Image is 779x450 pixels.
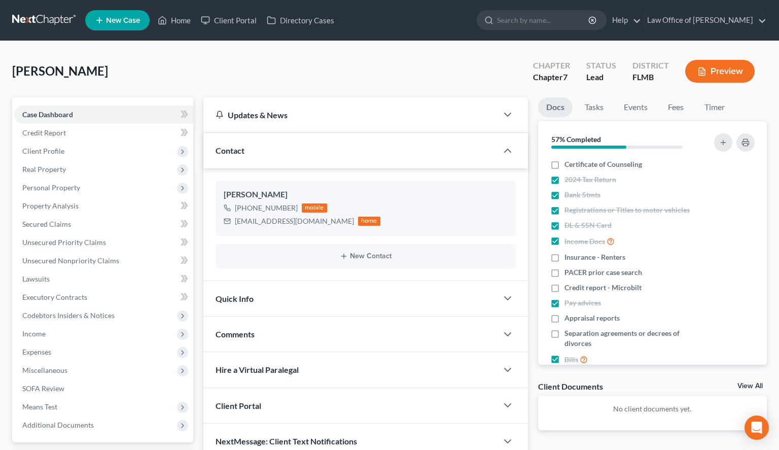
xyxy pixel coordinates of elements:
a: Docs [538,97,573,117]
span: Real Property [22,165,66,174]
div: District [632,60,669,72]
a: Fees [660,97,692,117]
span: Insurance - Renters [564,252,625,262]
a: Law Office of [PERSON_NAME] [642,11,766,29]
span: SOFA Review [22,384,64,393]
input: Search by name... [497,11,590,29]
span: Lawsuits [22,274,50,283]
a: Home [153,11,196,29]
button: New Contact [224,252,508,260]
div: Updates & News [216,110,485,120]
span: 2024 Tax Return [564,175,616,185]
span: Means Test [22,402,57,411]
span: [PERSON_NAME] [12,63,108,78]
div: [EMAIL_ADDRESS][DOMAIN_NAME] [235,216,354,226]
div: Open Intercom Messenger [745,416,769,440]
a: Credit Report [14,124,193,142]
div: Status [586,60,616,72]
span: Case Dashboard [22,110,73,119]
div: Chapter [533,72,570,83]
span: Bills [564,355,578,365]
div: home [358,217,380,226]
a: Tasks [577,97,612,117]
div: [PERSON_NAME] [224,189,508,201]
a: SOFA Review [14,379,193,398]
span: Certificate of Counseling [564,159,642,169]
span: PACER prior case search [564,267,642,278]
span: Quick Info [216,294,254,303]
span: Personal Property [22,183,80,192]
span: Appraisal reports [564,313,620,323]
span: Income Docs [564,236,605,247]
span: Credit Report [22,128,66,137]
p: No client documents yet. [546,404,759,414]
a: Help [607,11,641,29]
span: Income [22,329,46,338]
button: Preview [685,60,755,83]
a: Property Analysis [14,197,193,215]
div: [PHONE_NUMBER] [235,203,298,213]
a: Secured Claims [14,215,193,233]
span: Bank Stmts [564,190,600,200]
span: Miscellaneous [22,366,67,374]
span: NextMessage: Client Text Notifications [216,436,357,446]
a: Client Portal [196,11,262,29]
div: Client Documents [538,381,603,392]
a: Unsecured Priority Claims [14,233,193,252]
span: Credit report - Microbilt [564,283,642,293]
a: View All [737,383,763,390]
span: Unsecured Priority Claims [22,238,106,247]
div: mobile [302,203,327,213]
a: Directory Cases [262,11,339,29]
span: Executory Contracts [22,293,87,301]
span: Registrations or Titles to motor vehicles [564,205,690,215]
a: Unsecured Nonpriority Claims [14,252,193,270]
span: Expenses [22,348,51,356]
span: Comments [216,329,255,339]
span: Client Portal [216,401,261,410]
a: Timer [696,97,733,117]
a: Lawsuits [14,270,193,288]
span: New Case [106,17,140,24]
a: Case Dashboard [14,106,193,124]
span: Secured Claims [22,220,71,228]
span: 7 [563,72,568,82]
span: Client Profile [22,147,64,155]
span: DL & SSN Card [564,220,612,230]
a: Executory Contracts [14,288,193,306]
div: Lead [586,72,616,83]
span: Contact [216,146,244,155]
span: Pay advices [564,298,601,308]
span: Property Analysis [22,201,79,210]
div: FLMB [632,72,669,83]
a: Events [616,97,656,117]
span: Additional Documents [22,421,94,429]
span: Hire a Virtual Paralegal [216,365,299,374]
span: Separation agreements or decrees of divorces [564,328,701,349]
strong: 57% Completed [551,135,601,144]
div: Chapter [533,60,570,72]
span: Codebtors Insiders & Notices [22,311,115,320]
span: Unsecured Nonpriority Claims [22,256,119,265]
